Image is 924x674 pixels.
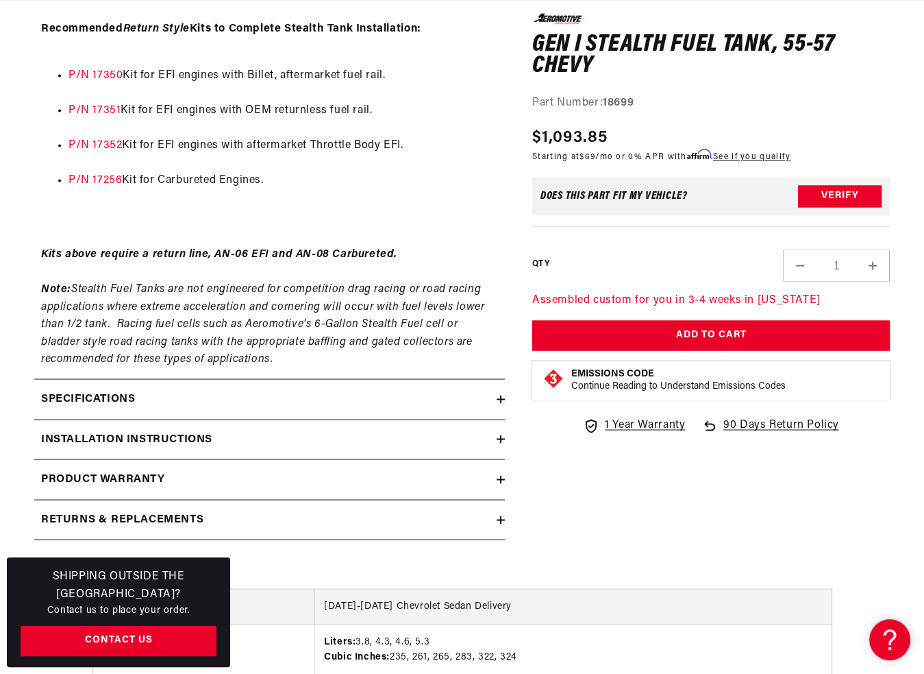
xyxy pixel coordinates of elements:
[68,172,498,190] li: Kit for Carbureted Engines.
[571,368,786,393] button: Emissions CodeContinue Reading to Understand Emissions Codes
[123,23,190,34] em: Return Style
[605,417,685,435] span: 1 Year Warranty
[314,624,832,674] td: 3.8, 4.3, 4.6, 5.3 235, 261, 265, 283, 322, 324
[579,154,595,162] span: $69
[324,651,390,662] strong: Cubic Inches:
[571,369,654,379] strong: Emissions Code
[701,417,839,448] a: 90 Days Return Policy
[532,151,790,164] p: Starting at /mo or 0% APR with .
[68,102,498,120] li: Kit for EFI engines with OEM returnless fuel rail.
[34,379,505,419] summary: Specifications
[542,368,564,390] img: Emissions code
[532,34,890,77] h1: Gen I Stealth Fuel Tank, 55-57 Chevy
[571,381,786,393] p: Continue Reading to Understand Emissions Codes
[532,126,608,151] span: $1,093.85
[68,105,121,116] a: P/N 17351
[41,390,135,408] h2: Specifications
[603,97,634,108] strong: 18699
[34,459,505,499] summary: Product warranty
[540,191,688,202] div: Does This part fit My vehicle?
[34,500,505,540] summary: Returns & replacements
[687,150,711,160] span: Affirm
[21,568,216,603] h3: Shipping Outside the [GEOGRAPHIC_DATA]?
[583,417,685,435] a: 1 Year Warranty
[41,248,397,259] em: Kits above require a return line, AN-06 EFI and AN-08 Carbureted.
[68,67,498,85] li: Kit for EFI engines with Billet, aftermarket fuel rail.
[41,431,212,448] h2: Installation Instructions
[532,95,890,112] div: Part Number:
[324,636,355,647] strong: Liters:
[532,320,890,351] button: Add to Cart
[21,626,216,657] a: Contact Us
[41,511,203,529] h2: Returns & replacements
[532,258,549,269] label: QTY
[34,420,505,459] summary: Installation Instructions
[41,23,421,34] strong: Recommended Kits to Complete Stealth Tank Installation:
[41,283,71,294] strong: Note:
[68,137,498,155] li: Kit for EFI engines with aftermarket Throttle Body EFI.
[41,283,484,364] em: Stealth Fuel Tanks are not engineered for competition drag racing or road racing applications whe...
[68,175,122,186] a: P/N 17256
[798,186,882,208] button: Verify
[723,417,839,448] span: 90 Days Return Policy
[21,603,216,618] p: Contact us to place your order.
[532,292,890,310] p: Assembled custom for you in 3-4 weeks in [US_STATE]
[314,589,832,624] td: [DATE]-[DATE] Chevrolet Sedan Delivery
[68,140,122,151] a: P/N 17352
[68,70,123,81] a: P/N 17350
[713,154,790,162] a: See if you qualify - Learn more about Affirm Financing (opens in modal)
[41,470,165,488] h2: Product warranty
